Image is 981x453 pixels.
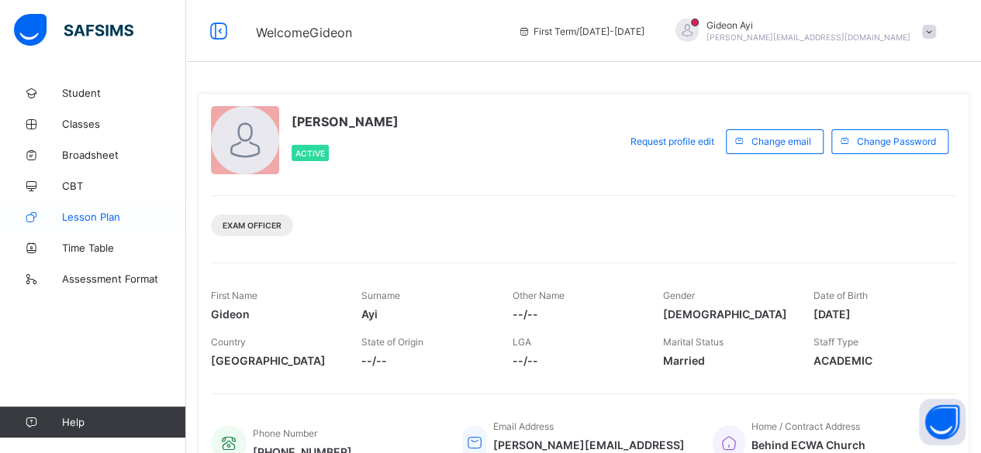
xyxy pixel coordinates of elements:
span: Home / Contract Address [751,420,860,432]
span: --/-- [512,307,639,321]
span: --/-- [512,354,639,367]
span: Gideon Ayi [706,19,910,31]
span: Active [295,149,325,158]
span: Lesson Plan [62,211,186,223]
span: [PERSON_NAME] [292,114,399,129]
span: Student [62,87,186,99]
span: State of Origin [361,336,423,348]
img: safsims [14,14,133,46]
span: --/-- [361,354,489,367]
span: [DEMOGRAPHIC_DATA] [663,307,790,321]
span: First Name [211,290,257,301]
span: [GEOGRAPHIC_DATA] [211,354,338,367]
span: Broadsheet [62,149,186,161]
span: [DATE] [813,307,941,321]
span: Gender [663,290,695,301]
span: [PERSON_NAME][EMAIL_ADDRESS][DOMAIN_NAME] [706,33,910,42]
span: Gideon [211,307,338,321]
span: Marital Status [663,336,724,348]
span: session/term information [518,26,644,37]
span: Date of Birth [813,290,868,301]
span: Phone Number [253,427,317,439]
span: LGA [512,336,530,348]
span: Classes [62,118,186,130]
span: Surname [361,290,400,301]
span: ACADEMIC [813,354,941,367]
span: Exam Officer [223,221,282,230]
span: Assessment Format [62,273,186,285]
button: Open asap [919,399,965,445]
span: Time Table [62,242,186,254]
span: Married [663,354,790,367]
span: Welcome Gideon [256,25,352,40]
span: Help [62,416,185,428]
span: Other Name [512,290,564,301]
div: GideonAyi [660,19,944,44]
span: Ayi [361,307,489,321]
span: Email Address [493,420,554,432]
span: Request profile edit [630,136,714,147]
span: CBT [62,180,186,192]
span: Country [211,336,246,348]
span: Change email [751,136,811,147]
span: Change Password [857,136,936,147]
span: Staff Type [813,336,858,348]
